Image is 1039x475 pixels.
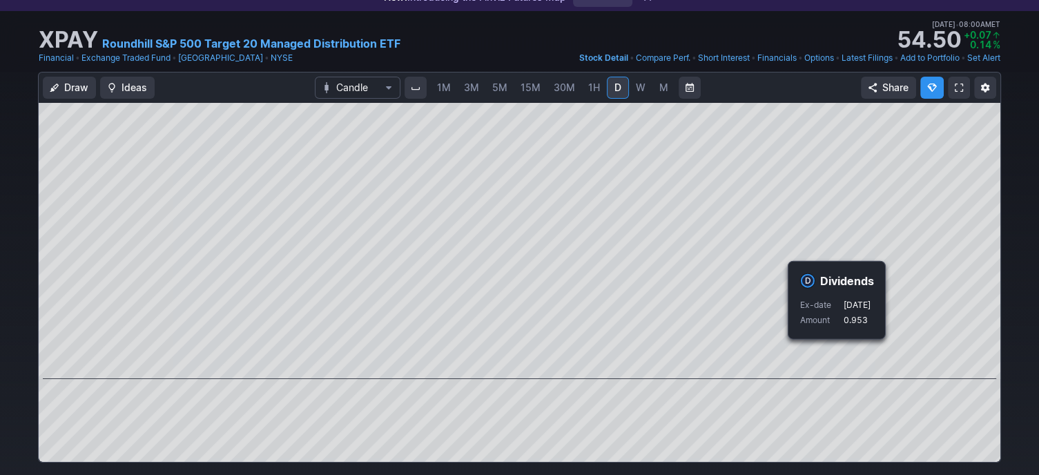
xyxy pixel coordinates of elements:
span: • [955,18,959,30]
button: Chart Type [315,77,400,99]
span: 3M [464,81,479,93]
span: Latest Filings [842,52,893,63]
span: • [172,51,177,65]
a: Options [804,51,834,65]
span: • [630,51,634,65]
span: W [636,81,645,93]
span: • [75,51,80,65]
p: 0.953 [844,313,871,327]
a: Latest Filings [842,51,893,65]
a: W [630,77,652,99]
span: • [835,51,840,65]
span: • [751,51,756,65]
button: Explore new features [920,77,944,99]
button: Interval [405,77,427,99]
span: 1H [588,81,600,93]
div: Event [788,261,886,340]
span: Ideas [122,81,147,95]
a: Stock Detail [579,51,628,65]
a: Exchange Traded Fund [81,51,171,65]
a: NYSE [271,51,293,65]
h4: Dividends [820,273,874,289]
a: Fullscreen [948,77,970,99]
span: M [659,81,668,93]
span: 30M [554,81,575,93]
strong: 54.50 [897,29,961,51]
span: 5M [492,81,507,93]
a: Roundhill S&P 500 Target 20 Managed Distribution ETF [102,35,400,52]
span: [DATE] 08:00AM ET [932,18,1000,30]
span: +0.07 [964,29,991,41]
h1: XPAY [39,29,98,51]
span: D [614,81,621,93]
a: 15M [514,77,547,99]
a: 1H [582,77,606,99]
span: 0.14 [970,39,991,50]
a: 5M [486,77,514,99]
button: Share [861,77,916,99]
span: Candle [336,81,379,95]
span: Stock Detail [579,52,628,63]
span: 15M [521,81,541,93]
span: % [993,39,1000,50]
a: 30M [547,77,581,99]
a: Add to Portfolio [900,51,960,65]
span: 1M [437,81,451,93]
p: [DATE] [844,298,871,312]
button: Range [679,77,701,99]
button: Ideas [100,77,155,99]
a: Compare Perf. [636,51,690,65]
p: Ex-date [800,298,842,312]
a: Short Interest [698,51,750,65]
span: • [894,51,899,65]
a: 1M [431,77,457,99]
a: 3M [458,77,485,99]
span: Compare Perf. [636,52,690,63]
p: Amount [800,313,842,327]
button: Chart Settings [974,77,996,99]
span: • [264,51,269,65]
span: • [961,51,966,65]
a: Set Alert [967,51,1000,65]
a: Financials [757,51,797,65]
a: [GEOGRAPHIC_DATA] [178,51,263,65]
a: D [607,77,629,99]
span: Draw [64,81,88,95]
span: Share [882,81,909,95]
span: • [692,51,697,65]
button: Draw [43,77,96,99]
a: Financial [39,51,74,65]
a: M [652,77,674,99]
span: • [798,51,803,65]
